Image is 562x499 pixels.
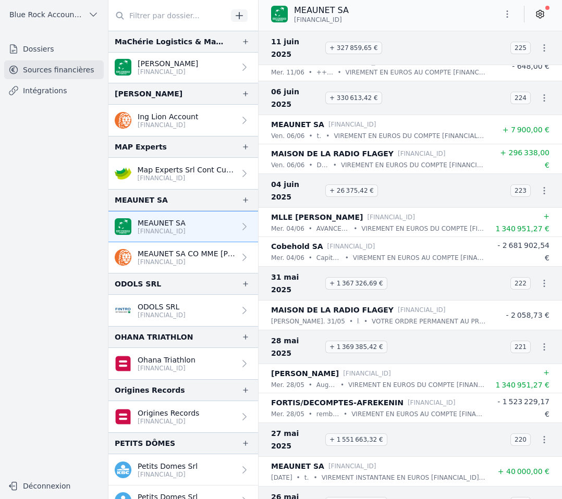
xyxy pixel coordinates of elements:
div: • [340,380,344,390]
p: ven. 06/06 [271,160,304,170]
div: • [309,160,312,170]
p: Ing Lion Account [138,111,198,122]
div: • [309,223,312,234]
a: Map Experts Srl Cont Curent [FINANCIAL_ID] [108,158,258,189]
div: MEAUNET SA [115,194,168,206]
div: • [309,253,312,263]
p: [FINANCIAL_ID] [398,305,446,315]
span: 221 [510,341,531,353]
p: [FINANCIAL_ID] [138,227,186,235]
p: VIREMENT EN EUROS DU COMPTE [FINANCIAL_ID] BIC [SWIFT_CODE] MEAUNET SA [STREET_ADDRESS] D'ORDRE :... [334,131,487,141]
p: VIREMENT EN EUROS AU COMPTE [FINANCIAL_ID] BIC [SWIFT_CODE] [PERSON_NAME] MEDIAFIN NV VOTRE REFER... [346,67,487,78]
img: BNP_BE_BUSINESS_GEBABEBB.png [115,218,131,235]
p: mer. 28/05 [271,380,304,390]
p: mer. 04/06 [271,223,304,234]
p: VIREMENT EN EUROS DU COMPTE [FINANCIAL_ID] BIC [SWIFT_CODE] MAISON DE LA RADIO FLAGEY [STREET_ADD... [341,160,487,170]
p: MAISON DE LA RADIO FLAGEY [271,304,394,316]
p: [FINANCIAL_ID] [138,470,198,479]
p: VIREMENT EN EUROS AU COMPTE [FINANCIAL_ID] BIC [SWIFT_CODE] AGENCE COBEHOLD SA COMMUNICATION : CA... [353,253,487,263]
p: MEAUNET SA [138,218,186,228]
a: MEAUNET SA [FINANCIAL_ID] [108,211,258,242]
p: [FINANCIAL_ID] [138,68,198,76]
span: - 2 681 902,54 € [497,241,549,262]
span: 06 juin 2025 [271,85,321,110]
p: [FINANCIAL_ID] [138,258,235,266]
img: belfius.png [115,355,131,372]
p: [FINANCIAL_ID] [138,174,235,182]
span: + 1 340 951,27 € [495,368,549,389]
p: [FINANCIAL_ID] [343,368,391,379]
img: belfius.png [115,408,131,425]
div: ODOLS SRL [115,278,161,290]
span: - 648,00 € [512,62,549,70]
div: OHANA TRIATHLON [115,331,193,343]
p: [FINANCIAL_ID] [408,397,456,408]
span: 11 juin 2025 [271,35,321,60]
div: • [345,253,349,263]
span: + 296 338,00 € [500,148,549,169]
p: loyer [357,316,360,327]
p: [FINANCIAL_ID] [328,119,376,130]
span: + 26 375,42 € [325,184,378,197]
span: - 2 058,73 € [506,311,549,319]
p: [FINANCIAL_ID] [138,364,196,372]
p: VIREMENT EN EUROS DU COMPTE [FINANCIAL_ID] BIC [SWIFT_CODE] MLLE [PERSON_NAME] [STREET_ADDRESS] C... [361,223,487,234]
div: MaChérie Logistics & Management Services [115,35,225,48]
div: [PERSON_NAME] [115,88,182,100]
p: VIREMENT EN EUROS AU COMPTE [FINANCIAL_ID] BIC [SWIFT_CODE] AGENCE FORTIS/DECOMPTES-AFREKENIN COM... [351,409,487,419]
div: • [349,316,353,327]
p: Origines Records [138,408,199,418]
span: - 1 523 229,17 € [497,397,549,418]
p: [PERSON_NAME]. 31/05 [271,316,345,327]
p: FORTIS/DECOMPTES-AFREKENIN [271,396,404,409]
p: +++ 250 / 0096 / 83416 +++ [316,67,334,78]
div: • [353,223,357,234]
p: [FINANCIAL_ID] [367,212,415,222]
div: • [309,67,312,78]
p: MEAUNET SA [271,118,324,131]
div: Origines Records [115,384,185,396]
img: kbc.png [115,461,131,478]
p: transfert [304,472,310,483]
p: AVANCE POUR AUGMENTAION DE CAPITAL COBEHOLD (1?RE TRANCHE) [316,223,349,234]
p: [FINANCIAL_ID] [138,121,198,129]
span: 04 juin 2025 [271,178,321,203]
p: [FINANCIAL_ID] [328,461,376,471]
p: MEAUNET SA [294,4,349,17]
input: Filtrer par dossier... [108,6,227,25]
span: 28 mai 2025 [271,334,321,359]
a: Sources financières [4,60,104,79]
a: Intégrations [4,81,104,100]
p: [FINANCIAL_ID] [138,417,199,426]
p: VOTRE ORDRE PERMANENT AU PROFIT DU COMPTE [FINANCIAL_ID] BIC [SWIFT_CODE] MAISON DE LA RADIO FLAG... [372,316,487,327]
img: ing.png [115,112,131,129]
p: [FINANCIAL_ID] [398,148,446,159]
p: Dividende Exercice 2024 [317,160,329,170]
img: ing.png [115,249,131,266]
p: Map Experts Srl Cont Curent [138,165,235,175]
p: MAISON DE LA RADIO FLAGEY [271,147,394,160]
div: • [364,316,368,327]
span: + 1 551 663,32 € [325,433,387,446]
p: transfert [317,131,322,141]
div: • [337,67,341,78]
div: • [344,409,347,419]
p: mer. 11/06 [271,67,304,78]
a: [PERSON_NAME] [FINANCIAL_ID] [108,52,258,83]
a: Ing Lion Account [FINANCIAL_ID] [108,105,258,136]
div: • [326,131,329,141]
span: + 7 900,00 € [503,126,549,134]
span: 223 [510,184,531,197]
a: ODOLS SRL [FINANCIAL_ID] [108,295,258,326]
p: remboursement credit [PHONE_NUMBER] [316,409,339,419]
span: 27 mai 2025 [271,427,321,452]
span: + 1 340 951,27 € [495,212,549,233]
a: Dossiers [4,40,104,58]
p: Petits Domes Srl [138,461,198,471]
img: FINTRO_BE_BUSINESS_GEBABEBB.png [115,302,131,319]
div: • [314,472,317,483]
div: • [297,472,300,483]
p: VIREMENT INSTANTANE EN EUROS [FINANCIAL_ID] BIC [SWIFT_CODE] MEAUNET SA [STREET_ADDRESS] REFERENC... [322,472,487,483]
a: Ohana Triathlon [FINANCIAL_ID] [108,348,258,379]
span: + 1 367 326,69 € [325,277,387,290]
